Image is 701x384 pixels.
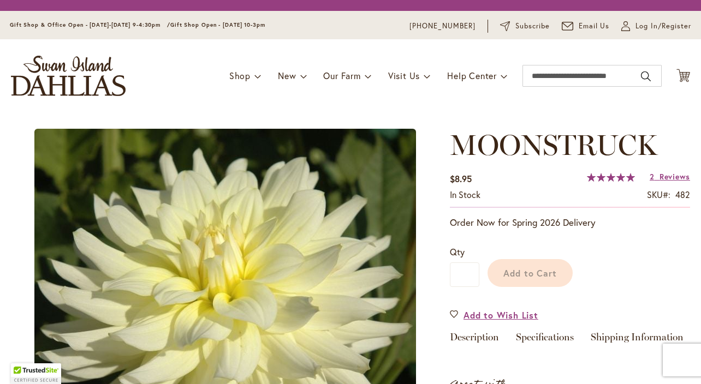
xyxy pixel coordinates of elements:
[591,332,684,348] a: Shipping Information
[641,68,651,85] button: Search
[10,21,170,28] span: Gift Shop & Office Open - [DATE]-[DATE] 9-4:30pm /
[635,21,691,32] span: Log In/Register
[650,171,690,182] a: 2 Reviews
[388,70,420,81] span: Visit Us
[579,21,610,32] span: Email Us
[464,309,538,321] span: Add to Wish List
[450,189,480,200] span: In stock
[278,70,296,81] span: New
[562,21,610,32] a: Email Us
[11,56,126,96] a: store logo
[675,189,690,201] div: 482
[450,128,657,162] span: MOONSTRUCK
[660,171,690,182] span: Reviews
[8,345,39,376] iframe: Launch Accessibility Center
[650,171,655,182] span: 2
[587,173,635,182] div: 100%
[450,173,472,184] span: $8.95
[450,216,690,229] p: Order Now for Spring 2026 Delivery
[229,70,251,81] span: Shop
[516,332,574,348] a: Specifications
[621,21,691,32] a: Log In/Register
[450,332,499,348] a: Description
[500,21,550,32] a: Subscribe
[515,21,550,32] span: Subscribe
[447,70,497,81] span: Help Center
[409,21,476,32] a: [PHONE_NUMBER]
[450,309,538,321] a: Add to Wish List
[450,189,480,201] div: Availability
[323,70,360,81] span: Our Farm
[450,332,690,348] div: Detailed Product Info
[647,189,670,200] strong: SKU
[170,21,265,28] span: Gift Shop Open - [DATE] 10-3pm
[450,246,465,257] span: Qty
